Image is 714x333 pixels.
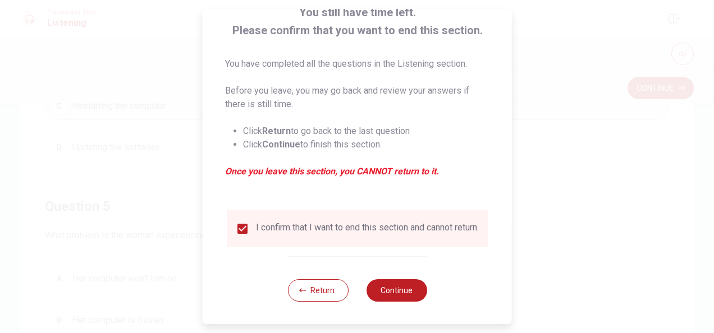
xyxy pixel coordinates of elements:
[243,124,489,138] li: Click to go back to the last question
[225,165,489,178] em: Once you leave this section, you CANNOT return to it.
[225,3,489,39] span: You still have time left. Please confirm that you want to end this section.
[225,84,489,111] p: Before you leave, you may go back and review your answers if there is still time.
[262,139,300,150] strong: Continue
[225,57,489,71] p: You have completed all the questions in the Listening section.
[366,279,427,302] button: Continue
[256,222,479,235] div: I confirm that I want to end this section and cannot return.
[287,279,348,302] button: Return
[243,138,489,151] li: Click to finish this section.
[262,126,291,136] strong: Return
